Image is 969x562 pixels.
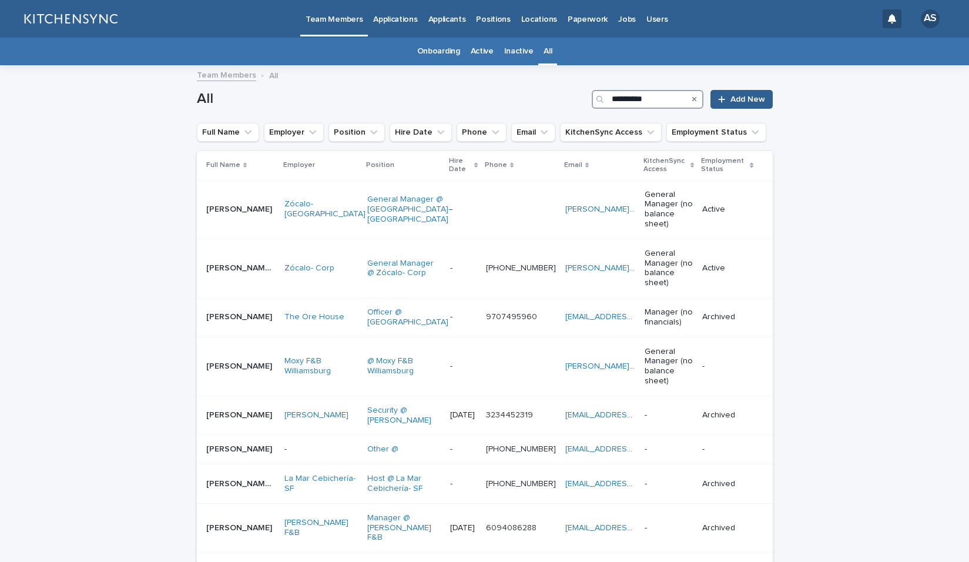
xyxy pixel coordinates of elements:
a: Host @ La Mar Cebichería- SF [367,474,441,494]
tr: [PERSON_NAME][PERSON_NAME] [PERSON_NAME] Security @ [PERSON_NAME] [DATE]3234452319 [EMAIL_ADDRESS... [197,396,773,435]
a: [PERSON_NAME] F&B [284,518,358,538]
a: Manager @ [PERSON_NAME] F&B [367,513,441,543]
a: Other @ [367,444,398,454]
p: Manager (no financials) [645,307,693,327]
p: - [645,444,693,454]
a: All [544,38,552,65]
a: Team Members [197,68,256,81]
a: 6094086288 [486,524,537,532]
a: Moxy F&B Williamsburg [284,356,358,376]
a: [EMAIL_ADDRESS][DOMAIN_NAME] [565,524,698,532]
a: The Ore House [284,312,344,322]
a: [PERSON_NAME][EMAIL_ADDRESS][DOMAIN_NAME] [565,362,762,370]
p: - [450,362,476,372]
a: La Mar Cebichería- SF [284,474,358,494]
a: Zócalo- Corp [284,263,334,273]
p: Williams Abrego Martinez [206,261,278,273]
button: Employer [264,123,324,142]
tr: [PERSON_NAME][PERSON_NAME] [PERSON_NAME] F&B Manager @ [PERSON_NAME] F&B [DATE]6094086288 [EMAIL_... [197,503,773,552]
p: [DATE] [450,523,476,533]
button: KitchenSync Access [560,123,662,142]
tr: [PERSON_NAME]-May[PERSON_NAME]-May La Mar Cebichería- SF Host @ La Mar Cebichería- SF -[PHONE_NUM... [197,464,773,504]
button: Phone [457,123,507,142]
tr: [PERSON_NAME] [PERSON_NAME][PERSON_NAME] [PERSON_NAME] Zócalo- Corp General Manager @ Zócalo- Cor... [197,239,773,297]
p: - [450,263,476,273]
tr: [PERSON_NAME][PERSON_NAME] Moxy F&B Williamsburg @ Moxy F&B Williamsburg - [PERSON_NAME][EMAIL_AD... [197,337,773,396]
p: - [645,479,693,489]
p: - [450,312,476,322]
a: [PERSON_NAME][EMAIL_ADDRESS][DOMAIN_NAME] [565,205,762,213]
p: - [702,362,753,372]
p: Employment Status [701,155,747,176]
a: General Manager @ [GEOGRAPHIC_DATA]- [GEOGRAPHIC_DATA] [367,195,451,224]
p: [PERSON_NAME] [206,359,274,372]
p: - [645,523,693,533]
button: Position [328,123,385,142]
a: [PHONE_NUMBER] [486,264,556,272]
div: AS [921,9,940,28]
p: - [284,444,358,454]
p: Active [702,263,753,273]
p: [PERSON_NAME] [206,408,274,420]
a: [PERSON_NAME] [284,410,348,420]
button: Employment Status [666,123,766,142]
p: - [645,410,693,420]
a: [PHONE_NUMBER] [486,480,556,488]
a: [EMAIL_ADDRESS][DOMAIN_NAME] [565,445,698,453]
p: William Abshagen [206,310,274,322]
tr: [PERSON_NAME][PERSON_NAME] Zócalo- [GEOGRAPHIC_DATA] General Manager @ [GEOGRAPHIC_DATA]- [GEOGRA... [197,180,773,239]
p: General Manager (no balance sheet) [645,190,693,229]
p: Archived [702,410,753,420]
p: Employer [283,159,315,172]
a: [PHONE_NUMBER] [486,445,556,453]
p: [PERSON_NAME] [206,521,274,533]
img: lGNCzQTxQVKGkIr0XjOy [24,7,118,31]
p: General Manager (no balance sheet) [645,347,693,386]
p: KitchenSync Access [643,155,688,176]
a: 9707495960 [486,313,537,321]
p: - [702,444,753,454]
p: Archived [702,479,753,489]
tr: [PERSON_NAME][PERSON_NAME] The Ore House Officer @ [GEOGRAPHIC_DATA] -9707495960 [EMAIL_ADDRESS][... [197,297,773,337]
h1: All [197,91,588,108]
p: - [450,205,476,215]
a: 3234452319 [486,411,533,419]
p: - [450,444,476,454]
span: Add New [730,95,765,103]
a: General Manager @ Zócalo- Corp [367,259,441,279]
p: Phone [485,159,507,172]
p: - [450,479,476,489]
input: Search [592,90,703,109]
a: Active [471,38,494,65]
a: Officer @ [GEOGRAPHIC_DATA] [367,307,448,327]
p: William Blanco-May [206,477,278,489]
a: @ Moxy F&B Williamsburg [367,356,441,376]
button: Email [511,123,555,142]
a: Security @ [PERSON_NAME] [367,406,441,426]
a: [EMAIL_ADDRESS][DOMAIN_NAME] [565,313,698,321]
p: Archived [702,312,753,322]
p: All [269,68,278,81]
a: [EMAIL_ADDRESS][DOMAIN_NAME] [565,480,698,488]
p: Archived [702,523,753,533]
a: [PERSON_NAME][EMAIL_ADDRESS][DOMAIN_NAME] [565,264,762,272]
p: Position [366,159,394,172]
p: General Manager (no balance sheet) [645,249,693,288]
p: [PERSON_NAME] [206,202,274,215]
a: Zócalo- [GEOGRAPHIC_DATA] [284,199,366,219]
a: Add New [710,90,772,109]
a: [EMAIL_ADDRESS][DOMAIN_NAME] [565,411,698,419]
p: Full Name [206,159,240,172]
p: Email [564,159,582,172]
tr: [PERSON_NAME][PERSON_NAME] -Other @ -[PHONE_NUMBER] [EMAIL_ADDRESS][DOMAIN_NAME] -- [197,435,773,464]
p: Active [702,205,753,215]
p: Hire Date [449,155,471,176]
a: Onboarding [417,38,460,65]
p: [DATE] [450,410,476,420]
a: Inactive [504,38,534,65]
button: Hire Date [390,123,452,142]
p: [PERSON_NAME] [206,442,274,454]
button: Full Name [197,123,259,142]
